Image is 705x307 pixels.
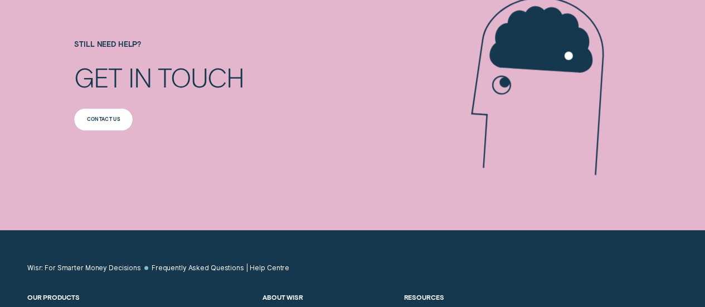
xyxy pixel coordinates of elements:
a: Wisr: For Smarter Money Decisions [27,264,141,272]
button: Contact us [74,108,133,130]
h4: Still need help? [74,40,348,63]
div: Contact us [87,117,121,121]
h2: Get in touch [74,64,292,109]
a: Frequently Asked Questions | Help Centre [152,264,289,272]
